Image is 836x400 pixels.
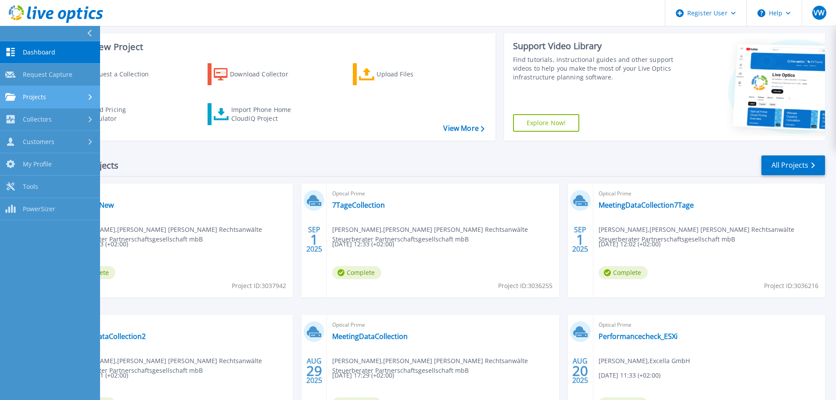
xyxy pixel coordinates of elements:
[599,239,660,249] span: [DATE] 12:02 (+02:00)
[23,160,52,168] span: My Profile
[23,205,55,213] span: PowerSizer
[306,223,323,256] div: SEP 2025
[23,115,52,123] span: Collectors
[306,355,323,387] div: AUG 2025
[66,201,114,209] a: CollectionNew
[332,356,559,375] span: [PERSON_NAME] , [PERSON_NAME] [PERSON_NAME] Rechtsanwälte Steuerberater Partnerschaftsgesellschaf...
[513,40,677,52] div: Support Video Library
[62,63,160,85] a: Request a Collection
[23,138,54,146] span: Customers
[513,55,677,82] div: Find tutorials, instructional guides and other support videos to help you make the most of your L...
[306,367,322,375] span: 29
[761,155,825,175] a: All Projects
[66,225,293,244] span: [PERSON_NAME] , [PERSON_NAME] [PERSON_NAME] Rechtsanwälte Steuerberater Partnerschaftsgesellschaf...
[332,189,553,198] span: Optical Prime
[23,183,38,191] span: Tools
[332,201,385,209] a: 7TageCollection
[353,63,451,85] a: Upload Files
[208,63,305,85] a: Download Collector
[599,189,820,198] span: Optical Prime
[332,266,381,279] span: Complete
[87,65,158,83] div: Request a Collection
[230,65,300,83] div: Download Collector
[443,124,484,133] a: View More
[599,225,825,244] span: [PERSON_NAME] , [PERSON_NAME] [PERSON_NAME] Rechtsanwälte Steuerberater Partnerschaftsgesellschaf...
[377,65,447,83] div: Upload Files
[62,103,160,125] a: Cloud Pricing Calculator
[66,320,287,330] span: Optical Prime
[23,93,46,101] span: Projects
[232,281,286,291] span: Project ID: 3037942
[332,332,408,341] a: MeetingDataCollection
[86,105,156,123] div: Cloud Pricing Calculator
[599,356,690,366] span: [PERSON_NAME] , Excella GmbH
[66,332,146,341] a: MeetingDataCollection2
[310,236,318,243] span: 1
[513,114,580,132] a: Explore Now!
[764,281,818,291] span: Project ID: 3036216
[66,189,287,198] span: Optical Prime
[332,239,394,249] span: [DATE] 12:33 (+02:00)
[231,105,300,123] div: Import Phone Home CloudIQ Project
[572,223,588,256] div: SEP 2025
[23,48,55,56] span: Dashboard
[332,371,394,380] span: [DATE] 17:29 (+02:00)
[62,42,484,52] h3: Start a New Project
[599,320,820,330] span: Optical Prime
[599,266,648,279] span: Complete
[498,281,553,291] span: Project ID: 3036255
[572,367,588,375] span: 20
[599,201,694,209] a: MeetingDataCollection7Tage
[576,236,584,243] span: 1
[332,320,553,330] span: Optical Prime
[66,356,293,375] span: [PERSON_NAME] , [PERSON_NAME] [PERSON_NAME] Rechtsanwälte Steuerberater Partnerschaftsgesellschaf...
[23,71,72,79] span: Request Capture
[572,355,588,387] div: AUG 2025
[599,332,678,341] a: Performancecheck_ESXi
[814,9,825,16] span: VW
[599,371,660,380] span: [DATE] 11:33 (+02:00)
[332,225,559,244] span: [PERSON_NAME] , [PERSON_NAME] [PERSON_NAME] Rechtsanwälte Steuerberater Partnerschaftsgesellschaf...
